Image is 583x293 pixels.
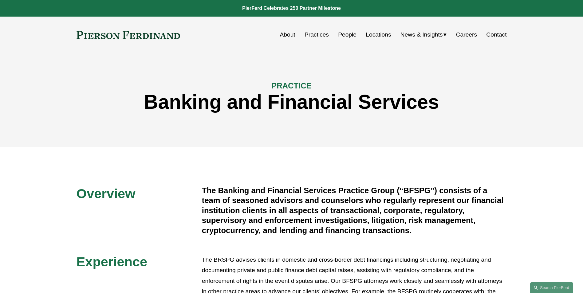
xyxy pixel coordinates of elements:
[338,29,356,41] a: People
[400,29,447,41] a: folder dropdown
[202,186,507,235] h4: The Banking and Financial Services Practice Group (“BFSPG”) consists of a team of seasoned adviso...
[280,29,295,41] a: About
[77,186,136,201] span: Overview
[77,91,507,113] h1: Banking and Financial Services
[366,29,391,41] a: Locations
[400,29,443,40] span: News & Insights
[456,29,477,41] a: Careers
[271,81,312,90] span: PRACTICE
[530,282,573,293] a: Search this site
[486,29,506,41] a: Contact
[305,29,329,41] a: Practices
[77,254,147,269] span: Experience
